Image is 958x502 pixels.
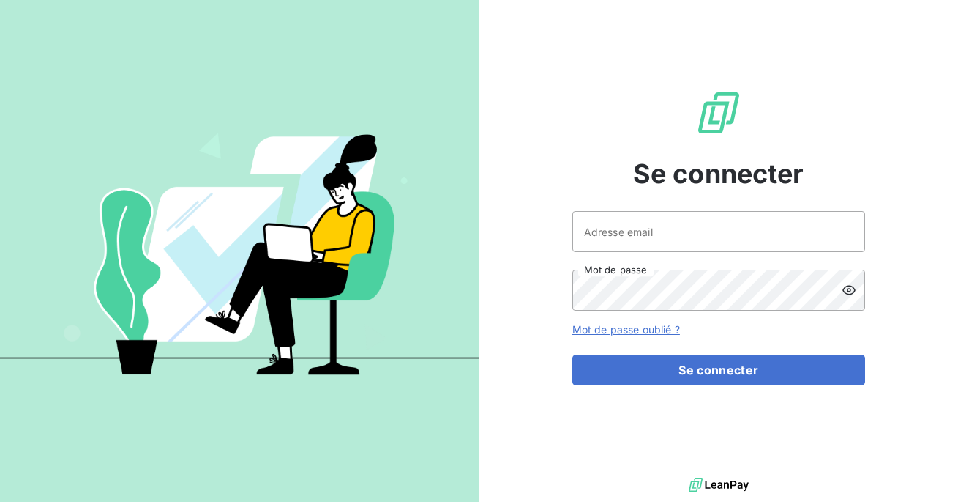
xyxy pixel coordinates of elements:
[572,211,865,252] input: placeholder
[572,355,865,385] button: Se connecter
[572,323,680,336] a: Mot de passe oublié ?
[633,154,804,193] span: Se connecter
[695,89,742,136] img: Logo LeanPay
[689,474,749,496] img: logo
